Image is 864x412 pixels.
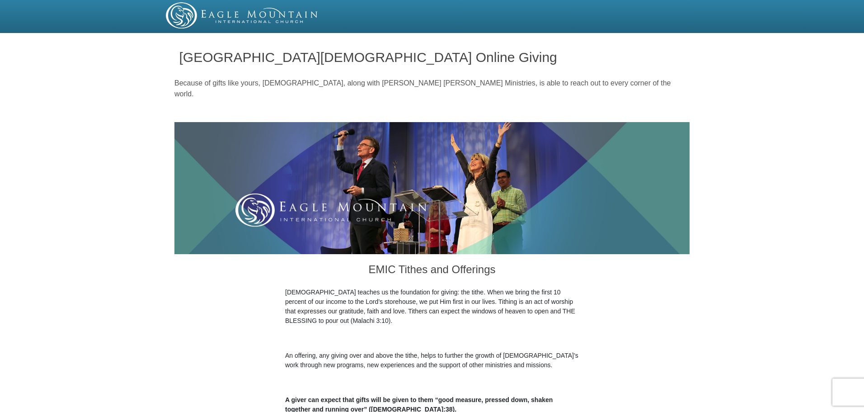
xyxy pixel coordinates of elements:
p: Because of gifts like yours, [DEMOGRAPHIC_DATA], along with [PERSON_NAME] [PERSON_NAME] Ministrie... [174,78,690,99]
p: [DEMOGRAPHIC_DATA] teaches us the foundation for giving: the tithe. When we bring the first 10 pe... [285,288,579,326]
h1: [GEOGRAPHIC_DATA][DEMOGRAPHIC_DATA] Online Giving [179,50,685,65]
h3: EMIC Tithes and Offerings [285,254,579,288]
p: An offering, any giving over and above the tithe, helps to further the growth of [DEMOGRAPHIC_DAT... [285,351,579,370]
img: EMIC [166,2,319,28]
